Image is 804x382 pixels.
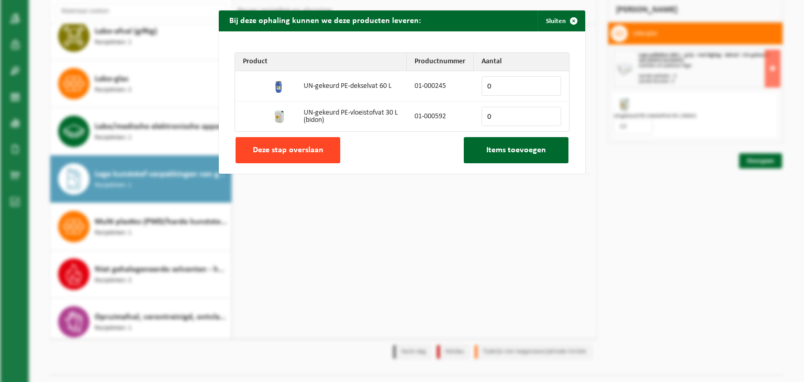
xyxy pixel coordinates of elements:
[464,137,568,163] button: Items toevoegen
[407,71,474,102] td: 01-000245
[219,10,431,30] h2: Bij deze ophaling kunnen we deze producten leveren:
[474,53,569,71] th: Aantal
[271,107,288,124] img: 01-000592
[235,53,407,71] th: Product
[271,77,288,94] img: 01-000245
[486,146,546,154] span: Items toevoegen
[407,53,474,71] th: Productnummer
[296,102,407,131] td: UN-gekeurd PE-vloeistofvat 30 L (bidon)
[538,10,584,31] button: Sluiten
[253,146,323,154] span: Deze stap overslaan
[236,137,340,163] button: Deze stap overslaan
[296,71,407,102] td: UN-gekeurd PE-dekselvat 60 L
[407,102,474,131] td: 01-000592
